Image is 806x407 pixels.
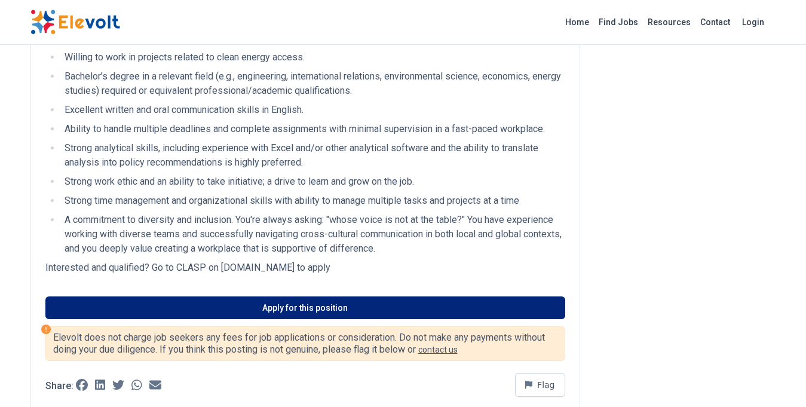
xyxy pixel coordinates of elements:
[418,345,458,354] a: contact us
[61,122,565,136] li: Ability to handle multiple deadlines and complete assignments with minimal supervision in a fast-...
[45,381,73,391] p: Share:
[53,332,557,356] p: Elevolt does not charge job seekers any fees for job applications or consideration. Do not make a...
[61,175,565,189] li: Strong work ethic and an ability to take initiative; a drive to learn and grow on the job.
[643,13,695,32] a: Resources
[61,103,565,117] li: Excellent written and oral communication skills in English.
[45,261,565,275] p: Interested and qualified? Go to CLASP on [DOMAIN_NAME] to apply
[735,10,771,34] a: Login
[515,373,565,397] button: Flag
[61,69,565,98] li: Bachelor’s degree in a relevant field (e.g., engineering, international relations, environmental ...
[61,194,565,208] li: Strong time management and organizational skills with ability to manage multiple tasks and projec...
[30,10,120,35] img: Elevolt
[746,350,806,407] iframe: Chat Widget
[594,13,643,32] a: Find Jobs
[45,296,565,319] a: Apply for this position
[61,50,565,65] li: Willing to work in projects related to clean energy access.
[695,13,735,32] a: Contact
[61,141,565,170] li: Strong analytical skills, including experience with Excel and/or other analytical software and th...
[560,13,594,32] a: Home
[61,213,565,256] li: A commitment to diversity and inclusion. You're always asking: "whose voice is not at the table?"...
